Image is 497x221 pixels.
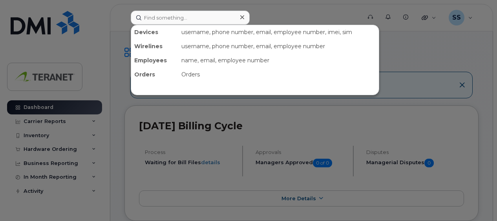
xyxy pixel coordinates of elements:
[131,53,178,67] div: Employees
[131,39,178,53] div: Wirelines
[131,25,178,39] div: Devices
[178,53,379,67] div: name, email, employee number
[178,39,379,53] div: username, phone number, email, employee number
[178,67,379,82] div: Orders
[178,25,379,39] div: username, phone number, email, employee number, imei, sim
[131,67,178,82] div: Orders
